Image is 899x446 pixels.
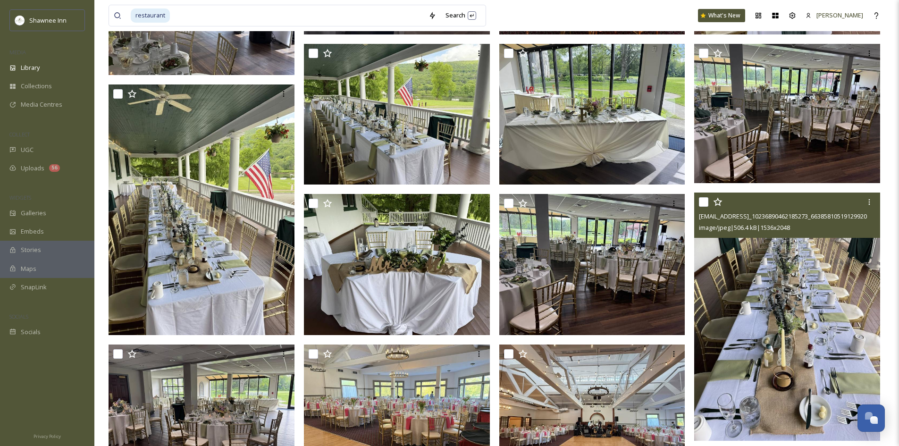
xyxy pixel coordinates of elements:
[29,16,67,25] span: Shawnee Inn
[109,84,296,335] img: ext_1754079067.473417_archibaldmackenzie16@gmail.com-501282560_10236890457945167_2703749932429053...
[9,131,30,138] span: COLLECT
[21,283,47,292] span: SnapLink
[816,11,863,19] span: [PERSON_NAME]
[857,404,885,432] button: Open Chat
[9,49,26,56] span: MEDIA
[21,100,62,109] span: Media Centres
[21,82,52,91] span: Collections
[21,328,41,337] span: Socials
[801,6,868,25] a: [PERSON_NAME]
[21,164,44,173] span: Uploads
[699,211,890,220] span: [EMAIL_ADDRESS]_10236890462185273_6638581051912992021_n.jpg
[699,223,790,232] span: image/jpeg | 506.4 kB | 1536 x 2048
[21,264,36,273] span: Maps
[21,145,34,154] span: UGC
[21,63,40,72] span: Library
[21,227,44,236] span: Embeds
[34,430,61,441] a: Privacy Policy
[34,433,61,439] span: Privacy Policy
[694,193,880,440] img: ext_1754079065.300472_archibaldmackenzie16@gmail.com-500524387_10236890462185273_6638581051912992...
[304,194,492,335] img: ext_1754079067.177024_archibaldmackenzie16@gmail.com-501084510_10236890464705336_3462769677441834...
[21,245,41,254] span: Stories
[15,16,25,25] img: shawnee-300x300.jpg
[499,194,687,335] img: ext_1754079066.383401_archibaldmackenzie16@gmail.com-501005010_10236890460025219_1927729957484566...
[49,164,60,172] div: 56
[694,44,880,184] img: ext_1754079067.645631_archibaldmackenzie16@gmail.com-501005010_10236890460025219_1927729957484566...
[698,9,745,22] a: What's New
[9,194,31,201] span: WIDGETS
[499,44,687,185] img: ext_1754079067.865839_archibaldmackenzie16@gmail.com-501050922_10236890462985293_5239624136370052...
[441,6,481,25] div: Search
[304,44,492,185] img: ext_1754079069.881926_archibaldmackenzie16@gmail.com-501157732_10236890462865290_5815805745532647...
[9,313,28,320] span: SOCIALS
[131,8,170,22] span: restaurant
[21,209,46,218] span: Galleries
